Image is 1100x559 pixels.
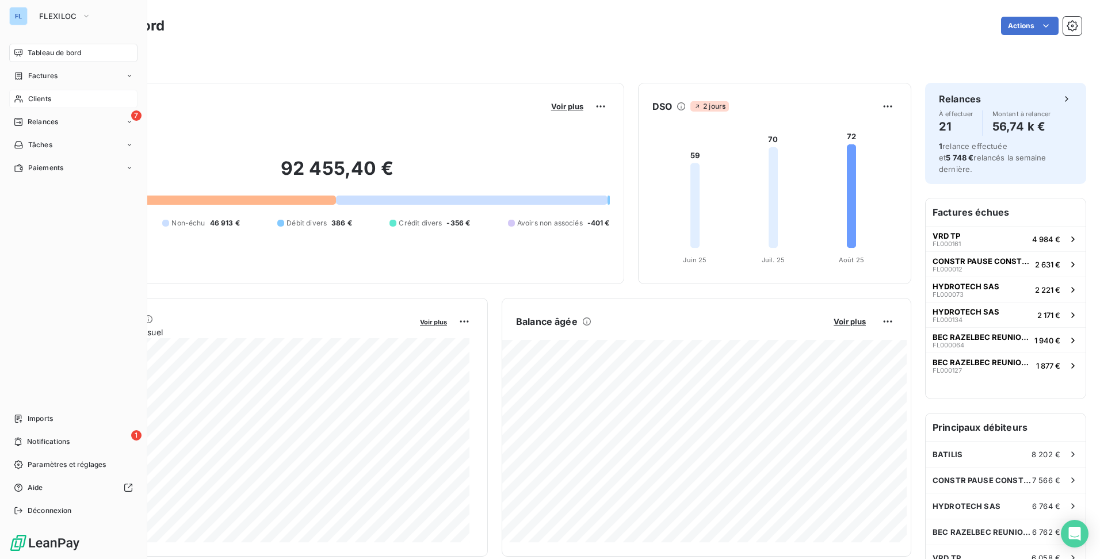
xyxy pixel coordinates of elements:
h6: DSO [652,99,672,113]
span: 7 [131,110,142,121]
button: BEC RAZELBEC REUNION EASYNOVFL0001271 877 € [926,353,1086,378]
span: 6 762 € [1032,527,1060,537]
span: Voir plus [834,317,866,326]
h4: 21 [939,117,973,136]
span: CONSTR PAUSE CONSTRUCTION ET TERRASSEMENT [933,476,1032,485]
span: FL000064 [933,342,964,349]
span: 1 [939,141,942,151]
a: Aide [9,478,137,497]
tspan: Juil. 25 [762,256,785,264]
span: 1 877 € [1036,361,1060,370]
a: Tâches [9,136,137,154]
span: Relances [28,117,58,127]
span: Montant à relancer [992,110,1051,117]
h6: Factures échues [926,198,1086,226]
span: 2 221 € [1035,285,1060,294]
span: Tableau de bord [28,48,81,58]
span: BEC RAZELBEC REUNION EASYNOV [933,332,1030,342]
span: Voir plus [420,318,447,326]
h2: 92 455,40 € [65,157,610,192]
span: Déconnexion [28,506,72,516]
span: Non-échu [171,218,205,228]
span: 386 € [331,218,352,228]
span: FL000012 [933,266,962,273]
tspan: Août 25 [839,256,864,264]
a: Factures [9,67,137,85]
h6: Balance âgée [516,315,578,328]
span: FL000073 [933,291,964,298]
button: HYDROTECH SASFL0000732 221 € [926,277,1086,302]
span: Voir plus [551,102,583,111]
a: Tableau de bord [9,44,137,62]
span: À effectuer [939,110,973,117]
button: VRD TPFL0001614 984 € [926,226,1086,251]
span: 8 202 € [1032,450,1060,459]
span: relance effectuée et relancés la semaine dernière. [939,141,1046,174]
button: Actions [1001,17,1059,35]
button: CONSTR PAUSE CONSTRUCTION ET TERRASSEMENTFL0000122 631 € [926,251,1086,277]
span: 1 [131,430,142,441]
span: FL000134 [933,316,962,323]
span: HYDROTECH SAS [933,501,1000,511]
span: Clients [28,94,51,104]
span: Crédit divers [399,218,442,228]
a: 7Relances [9,113,137,131]
a: Clients [9,90,137,108]
span: Débit divers [287,218,327,228]
span: 5 748 € [946,153,973,162]
span: VRD TP [933,231,960,240]
span: 46 913 € [210,218,240,228]
span: Notifications [27,437,70,447]
span: 2 jours [690,101,729,112]
div: FL [9,7,28,25]
span: FL000161 [933,240,961,247]
span: Chiffre d'affaires mensuel [65,326,412,338]
span: 2 631 € [1035,260,1060,269]
h4: 56,74 k € [992,117,1051,136]
button: Voir plus [548,101,587,112]
img: Logo LeanPay [9,534,81,552]
span: Tâches [28,140,52,150]
button: Voir plus [830,316,869,327]
h6: Principaux débiteurs [926,413,1086,441]
span: HYDROTECH SAS [933,282,999,291]
span: BEC RAZELBEC REUNION EASYNOV [933,358,1032,367]
span: Avoirs non associés [517,218,583,228]
button: BEC RAZELBEC REUNION EASYNOVFL0000641 940 € [926,327,1086,353]
span: HYDROTECH SAS [933,307,999,316]
span: CONSTR PAUSE CONSTRUCTION ET TERRASSEMENT [933,256,1030,266]
button: HYDROTECH SASFL0001342 171 € [926,302,1086,327]
span: BEC RAZELBEC REUNION EASYNOV [933,527,1032,537]
span: Paiements [28,163,63,173]
span: Factures [28,71,58,81]
span: 7 566 € [1032,476,1060,485]
span: BATILIS [933,450,962,459]
a: Paiements [9,159,137,177]
span: FL000127 [933,367,962,374]
button: Voir plus [417,316,450,327]
div: Open Intercom Messenger [1061,520,1088,547]
tspan: Juin 25 [683,256,706,264]
span: Imports [28,413,53,424]
span: -356 € [446,218,470,228]
span: Paramètres et réglages [28,460,106,470]
a: Paramètres et réglages [9,455,137,474]
span: Aide [28,483,43,493]
span: FLEXILOC [39,12,77,21]
span: 4 984 € [1032,235,1060,244]
span: 6 764 € [1032,501,1060,511]
h6: Relances [939,92,981,106]
a: Imports [9,409,137,428]
span: 1 940 € [1034,336,1060,345]
span: 2 171 € [1037,311,1060,320]
span: -401 € [587,218,610,228]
